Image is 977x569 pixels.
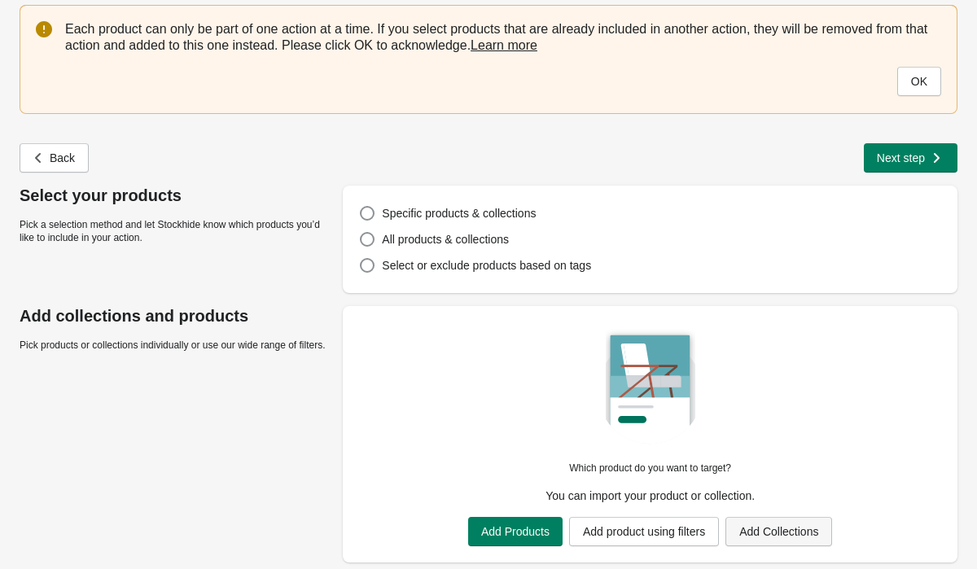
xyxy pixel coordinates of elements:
[545,488,755,504] p: You can import your product or collection.
[382,259,591,272] span: Select or exclude products based on tags
[897,67,941,96] button: OK
[20,339,326,352] p: Pick products or collections individually or use our wide range of filters.
[382,207,536,220] span: Specific products & collections
[739,525,818,538] span: Add Collections
[471,38,537,52] a: Learn more
[481,525,550,538] span: Add Products
[20,186,326,205] p: Select your products
[583,525,705,538] span: Add product using filters
[569,517,719,546] button: Add product using filters
[20,306,326,326] p: Add collections and products
[50,151,75,164] span: Back
[20,218,326,244] p: Pick a selection method and let Stockhide know which products you’d like to include in your action.
[569,462,731,475] p: Which product do you want to target?
[20,143,89,173] button: Back
[65,21,941,54] p: Each product can only be part of one action at a time. If you select products that are already in...
[606,322,695,444] img: createCatalogImage
[468,517,563,546] button: Add Products
[877,151,925,164] span: Next step
[382,233,509,246] span: All products & collections
[911,75,927,88] span: OK
[725,517,832,546] button: Add Collections
[864,143,957,173] button: Next step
